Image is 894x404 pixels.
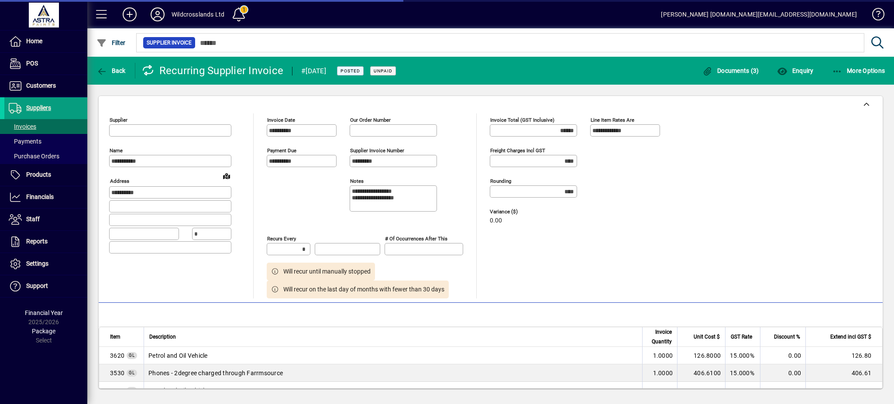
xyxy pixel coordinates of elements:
td: 0.00 [760,347,805,364]
a: Products [4,164,87,186]
mat-label: Notes [350,178,364,184]
span: GL [129,353,135,358]
td: 0.00 [760,382,805,399]
span: Home [26,38,42,45]
mat-label: Supplier [110,117,127,123]
span: Invoices [9,123,36,130]
span: Discount % [774,332,800,342]
td: 15.000% [725,347,760,364]
mat-label: Freight charges incl GST [490,147,545,154]
td: 365.54 [805,382,882,399]
td: 406.61 [805,364,882,382]
span: Package [32,328,55,335]
mat-label: Name [110,147,123,154]
span: Posted [340,68,360,74]
td: 406.6100 [677,364,725,382]
div: [PERSON_NAME] [DOMAIN_NAME][EMAIL_ADDRESS][DOMAIN_NAME] [661,7,857,21]
mat-label: Invoice Total (GST inclusive) [490,117,554,123]
span: Petrol and Oil Vehicle [110,351,124,360]
button: Enquiry [775,63,815,79]
span: Staff [26,216,40,223]
td: Petrol and Oil Vehicle [144,382,642,399]
span: Invoice Quantity [648,327,672,346]
span: Financial Year [25,309,63,316]
span: Description [149,332,176,342]
mat-label: Our order number [350,117,391,123]
a: Staff [4,209,87,230]
span: Filter [96,39,126,46]
button: Profile [144,7,172,22]
td: 0.00 [760,364,805,382]
span: Will recur until manually stopped [283,267,371,276]
span: Petrol and Oil Vehicle [110,386,124,395]
a: View on map [220,169,234,183]
td: 126.80 [805,347,882,364]
button: Back [94,63,128,79]
a: Customers [4,75,87,97]
span: More Options [832,67,885,74]
mat-label: Rounding [490,178,511,184]
span: GST Rate [731,332,752,342]
span: GL [129,370,135,375]
mat-label: # of occurrences after this [385,236,447,242]
span: Support [26,282,48,289]
span: Settings [26,260,48,267]
mat-label: Line item rates are [591,117,634,123]
mat-label: Supplier invoice number [350,147,404,154]
span: Financials [26,193,54,200]
a: Support [4,275,87,297]
a: Knowledge Base [866,2,883,30]
td: 126.8000 [677,347,725,364]
span: POS [26,60,38,67]
div: Recurring Supplier Invoice [142,64,284,78]
div: Wildcrosslands Ltd [172,7,224,21]
span: Reports [26,238,48,245]
mat-label: Recurs every [267,236,296,242]
button: Documents (3) [700,63,761,79]
td: 365.5400 [677,382,725,399]
span: Will recur on the last day of months with fewer than 30 days [283,285,444,294]
app-page-header-button: Back [87,63,135,79]
span: Unpaid [374,68,392,74]
a: Financials [4,186,87,208]
span: Purchase Orders [9,153,59,160]
a: Purchase Orders [4,149,87,164]
span: Products [26,171,51,178]
span: Phones - Mobile & Internet [110,369,124,377]
td: 15.000% [725,382,760,399]
a: Settings [4,253,87,275]
span: Item [110,332,120,342]
span: GL [129,388,135,393]
span: Variance ($) [490,209,542,215]
span: Supplier Invoice [147,38,192,47]
td: 15.000% [725,364,760,382]
a: Payments [4,134,87,149]
td: Petrol and Oil Vehicle [144,347,642,364]
span: 0.00 [490,217,502,224]
button: More Options [830,63,887,79]
span: Documents (3) [702,67,759,74]
td: 1.0000 [642,347,677,364]
td: Phones - 2degree charged through Farrmsource [144,364,642,382]
span: Extend incl GST $ [830,332,871,342]
td: 1.0000 [642,364,677,382]
td: 1.0000 [642,382,677,399]
span: Suppliers [26,104,51,111]
span: Payments [9,138,41,145]
a: Invoices [4,119,87,134]
span: Enquiry [777,67,813,74]
mat-label: Payment due [267,147,296,154]
a: Home [4,31,87,52]
mat-label: Invoice date [267,117,295,123]
span: Unit Cost $ [694,332,720,342]
span: Customers [26,82,56,89]
button: Add [116,7,144,22]
span: Back [96,67,126,74]
div: #[DATE] [301,64,326,78]
button: Filter [94,35,128,51]
a: Reports [4,231,87,253]
a: POS [4,53,87,75]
